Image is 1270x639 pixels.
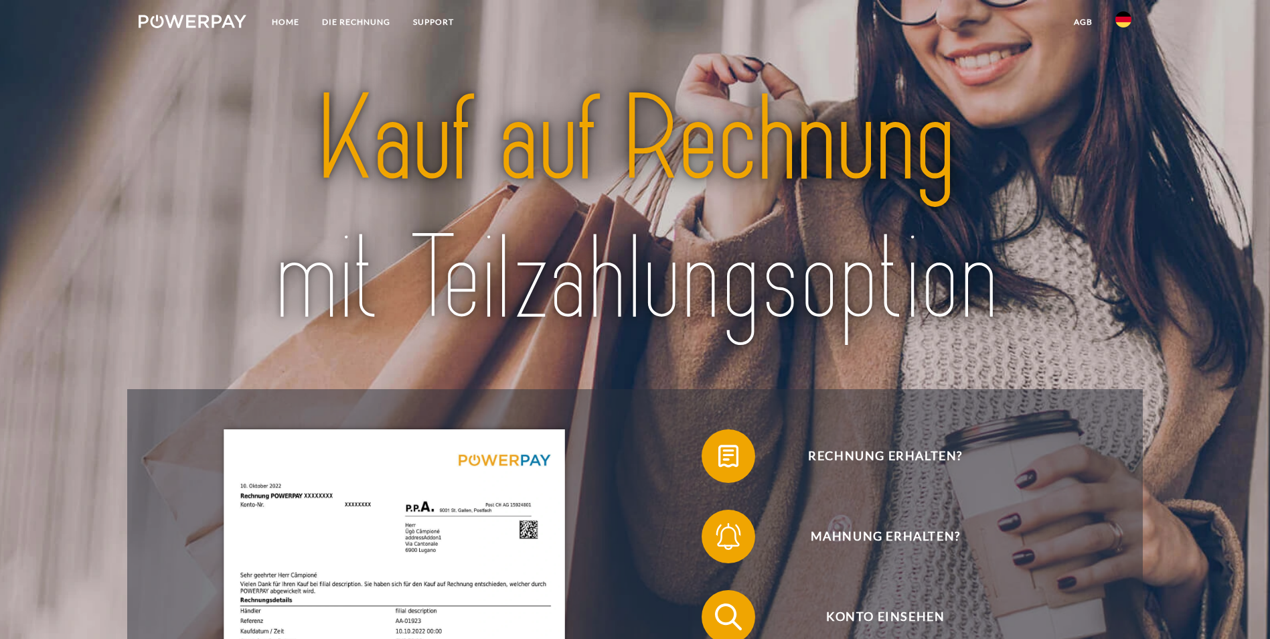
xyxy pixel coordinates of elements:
img: logo-powerpay-white.svg [139,15,246,28]
button: Mahnung erhalten? [702,510,1050,563]
img: qb_bell.svg [712,520,745,553]
img: de [1115,11,1131,27]
a: agb [1062,10,1104,34]
img: title-powerpay_de.svg [187,64,1083,356]
button: Rechnung erhalten? [702,429,1050,483]
span: Mahnung erhalten? [721,510,1049,563]
a: DIE RECHNUNG [311,10,402,34]
a: Home [260,10,311,34]
span: Rechnung erhalten? [721,429,1049,483]
a: SUPPORT [402,10,465,34]
img: qb_search.svg [712,600,745,634]
img: qb_bill.svg [712,439,745,473]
